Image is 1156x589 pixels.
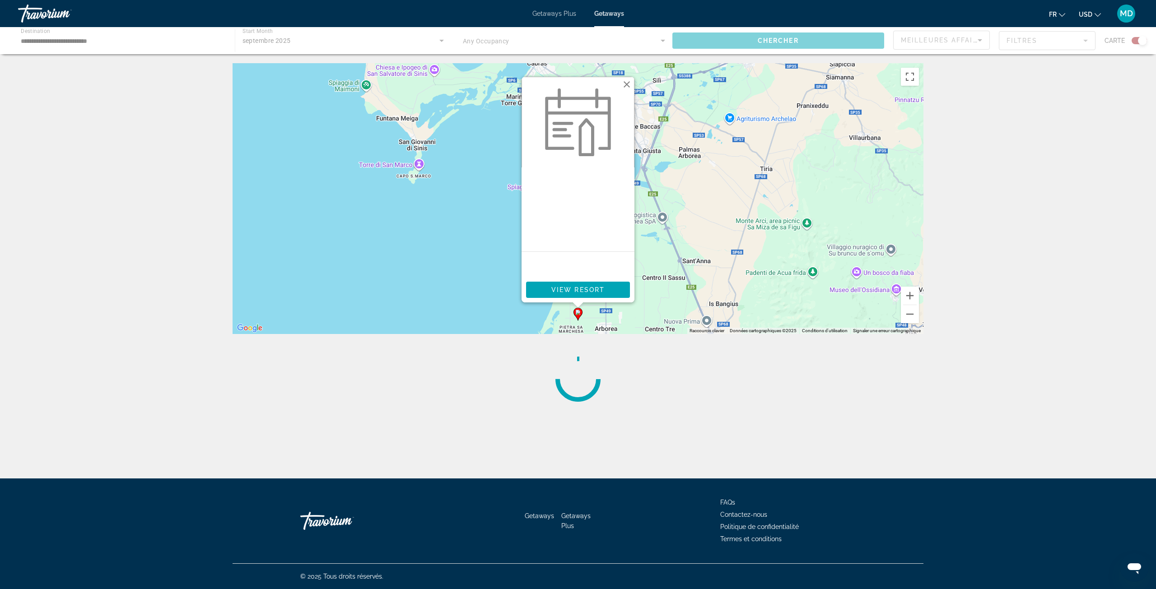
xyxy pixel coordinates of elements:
[1079,11,1092,18] span: USD
[620,78,634,91] button: Fermer
[18,2,108,25] a: Travorium
[901,287,919,305] button: Zoom avant
[901,68,919,86] button: Passer en plein écran
[532,10,576,17] a: Getaways Plus
[720,499,735,506] a: FAQs
[1049,11,1057,18] span: fr
[720,523,799,530] a: Politique de confidentialité
[1120,9,1133,18] span: MD
[730,328,797,333] span: Données cartographiques ©2025
[551,286,605,293] span: View Resort
[300,573,383,580] span: © 2025 Tous droits réservés.
[525,512,554,519] a: Getaways
[235,322,265,334] img: Google
[235,322,265,334] a: Ouvrir cette zone dans Google Maps (dans une nouvelle fenêtre)
[1079,8,1101,21] button: Change currency
[720,535,782,543] a: Termes et conditions
[561,512,591,529] a: Getaways Plus
[526,282,630,298] button: View Resort
[901,305,919,323] button: Zoom arrière
[540,88,616,156] img: week.svg
[853,328,921,333] a: Signaler une erreur cartographique
[1120,553,1149,582] iframe: Bouton de lancement de la fenêtre de messagerie
[720,511,767,518] a: Contactez-nous
[300,507,391,534] a: Travorium
[802,328,848,333] a: Conditions d'utilisation (s'ouvre dans un nouvel onglet)
[690,328,724,334] button: Raccourcis clavier
[1049,8,1065,21] button: Change language
[594,10,624,17] a: Getaways
[1114,4,1138,23] button: User Menu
